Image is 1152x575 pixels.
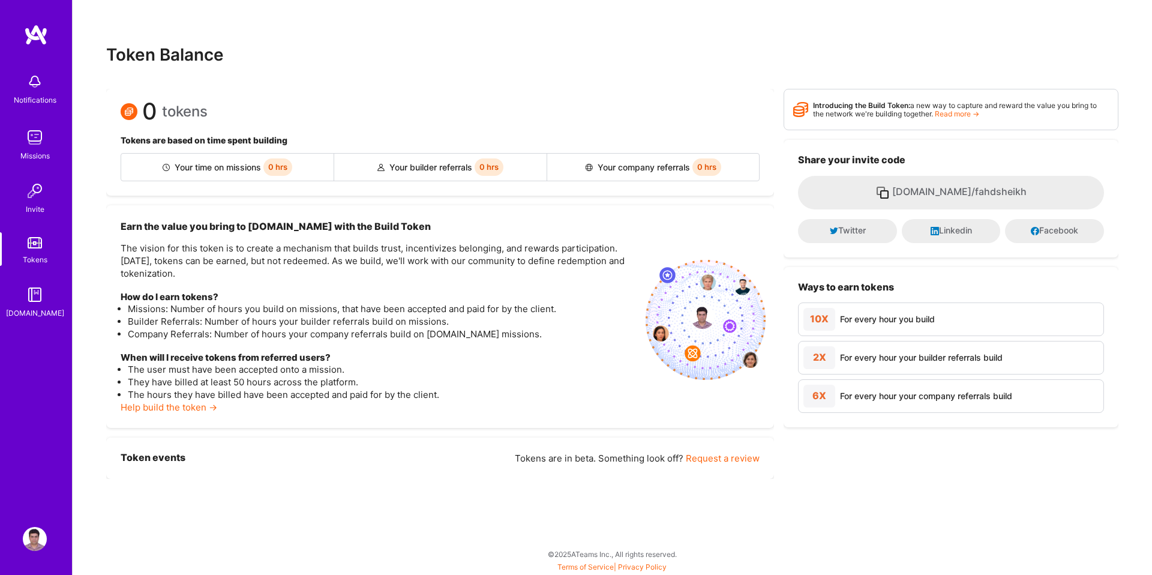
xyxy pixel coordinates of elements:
p: The vision for this token is to create a mechanism that builds trust, incentivizes belonging, and... [121,242,636,280]
span: 0 [142,105,157,118]
h3: Token events [121,452,185,465]
li: They have billed at least 50 hours across the platform. [128,376,636,388]
div: Missions [20,149,50,162]
button: Twitter [798,219,897,243]
span: Tokens are in beta. Something look off? [515,453,683,464]
li: Missions: Number of hours you build on missions, that have been accepted and paid for by the client. [128,303,636,315]
i: icon LinkedInDark [931,227,939,235]
img: guide book [23,283,47,307]
span: a new way to capture and reward the value you bring to the network we're building together. [813,101,1097,118]
img: logo [24,24,48,46]
div: Tokens [23,253,47,266]
div: © 2025 ATeams Inc., All rights reserved. [72,539,1152,569]
div: Invite [26,203,44,215]
div: For every hour your builder referrals build [840,351,1003,364]
li: The user must have been accepted onto a mission. [128,363,636,376]
div: Your time on missions [121,154,334,181]
div: 2X [803,346,835,369]
span: tokens [162,105,208,118]
div: For every hour you build [840,313,935,325]
span: 0 hrs [692,158,721,176]
img: Invite [23,179,47,203]
a: Read more → [935,109,979,118]
h2: Token Balance [106,45,1118,65]
a: Help build the token → [121,402,217,413]
li: The hours they have billed have been accepted and paid for by the client. [128,388,636,401]
a: User Avatar [20,527,50,551]
div: [DOMAIN_NAME] [6,307,64,319]
img: Builder referral icon [377,164,385,171]
h4: Tokens are based on time spent building [121,136,760,146]
img: bell [23,70,47,94]
h4: When will I receive tokens from referred users? [121,352,636,363]
i: icon Facebook [1031,227,1039,235]
h3: Earn the value you bring to [DOMAIN_NAME] with the Build Token [121,220,636,233]
img: profile [691,305,715,329]
div: Your builder referrals [334,154,547,181]
span: 0 hrs [475,158,503,176]
strong: Introducing the Build Token: [813,101,910,110]
img: invite [646,260,766,380]
img: tokens [28,237,42,248]
h4: How do I earn tokens? [121,292,636,303]
span: 0 hrs [263,158,292,176]
div: Notifications [14,94,56,106]
li: Company Referrals: Number of hours your company referrals build on [DOMAIN_NAME] missions. [128,328,636,340]
img: teamwork [23,125,47,149]
h3: Share your invite code [798,154,1104,166]
h3: Ways to earn tokens [798,281,1104,293]
a: Privacy Policy [618,562,667,571]
img: Token icon [121,103,137,120]
span: | [557,562,667,571]
i: icon Twitter [830,227,838,235]
img: Company referral icon [585,164,593,171]
button: Linkedin [902,219,1001,243]
img: User Avatar [23,527,47,551]
div: 6X [803,385,835,408]
li: Builder Referrals: Number of hours your builder referrals build on missions. [128,315,636,328]
a: Terms of Service [557,562,614,571]
div: Your company referrals [547,154,760,181]
i: icon Copy [875,185,890,200]
a: Request a review [686,453,760,464]
img: Builder icon [163,164,170,171]
button: [DOMAIN_NAME]/fahdsheikh [798,176,1104,209]
div: For every hour your company referrals build [840,390,1012,402]
div: 10X [803,308,835,331]
i: icon Points [793,98,808,121]
button: Facebook [1005,219,1104,243]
